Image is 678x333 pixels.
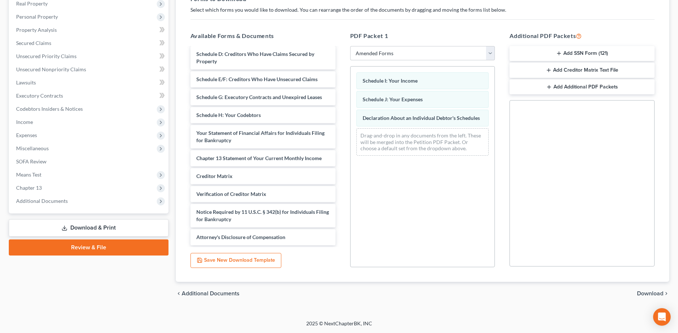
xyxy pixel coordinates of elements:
[196,94,322,100] span: Schedule G: Executory Contracts and Unexpired Leases
[176,291,240,296] a: chevron_left Additional Documents
[196,173,233,179] span: Creditor Matrix
[16,27,57,33] span: Property Analysis
[130,320,548,333] div: 2025 © NextChapterBK, INC
[363,77,418,84] span: Schedule I: Your Income
[196,155,322,161] span: Chapter 13 Statement of Your Current Monthly Income
[663,291,669,296] i: chevron_right
[9,219,168,236] a: Download & Print
[16,145,49,151] span: Miscellaneous
[196,112,261,118] span: Schedule H: Your Codebtors
[10,37,168,50] a: Secured Claims
[363,96,423,102] span: Schedule J: Your Expenses
[196,234,285,240] span: Attorney's Disclosure of Compensation
[510,79,655,95] button: Add Additional PDF Packets
[190,6,655,14] p: Select which forms you would like to download. You can rearrange the order of the documents by dr...
[653,308,671,326] div: Open Intercom Messenger
[356,128,489,156] div: Drag-and-drop in any documents from the left. These will be merged into the Petition PDF Packet. ...
[16,106,83,112] span: Codebtors Insiders & Notices
[16,0,48,7] span: Real Property
[16,185,42,191] span: Chapter 13
[16,14,58,20] span: Personal Property
[16,66,86,72] span: Unsecured Nonpriority Claims
[10,50,168,63] a: Unsecured Priority Claims
[196,130,325,143] span: Your Statement of Financial Affairs for Individuals Filing for Bankruptcy
[190,31,336,40] h5: Available Forms & Documents
[10,23,168,37] a: Property Analysis
[196,191,266,197] span: Verification of Creditor Matrix
[510,63,655,78] button: Add Creditor Matrix Text File
[176,291,182,296] i: chevron_left
[10,76,168,89] a: Lawsuits
[637,291,663,296] span: Download
[510,31,655,40] h5: Additional PDF Packets
[16,171,41,178] span: Means Test
[363,115,480,121] span: Declaration About an Individual Debtor's Schedules
[196,209,329,222] span: Notice Required by 11 U.S.C. § 342(b) for Individuals Filing for Bankruptcy
[196,51,314,64] span: Schedule D: Creditors Who Have Claims Secured by Property
[10,89,168,102] a: Executory Contracts
[16,40,51,46] span: Secured Claims
[16,198,68,204] span: Additional Documents
[16,92,63,99] span: Executory Contracts
[9,239,168,256] a: Review & File
[16,158,47,164] span: SOFA Review
[510,46,655,61] button: Add SSN Form (121)
[190,253,281,268] button: Save New Download Template
[637,291,669,296] button: Download chevron_right
[16,53,77,59] span: Unsecured Priority Claims
[10,155,168,168] a: SOFA Review
[16,119,33,125] span: Income
[16,79,36,86] span: Lawsuits
[182,291,240,296] span: Additional Documents
[350,31,495,40] h5: PDF Packet 1
[10,63,168,76] a: Unsecured Nonpriority Claims
[196,76,318,82] span: Schedule E/F: Creditors Who Have Unsecured Claims
[16,132,37,138] span: Expenses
